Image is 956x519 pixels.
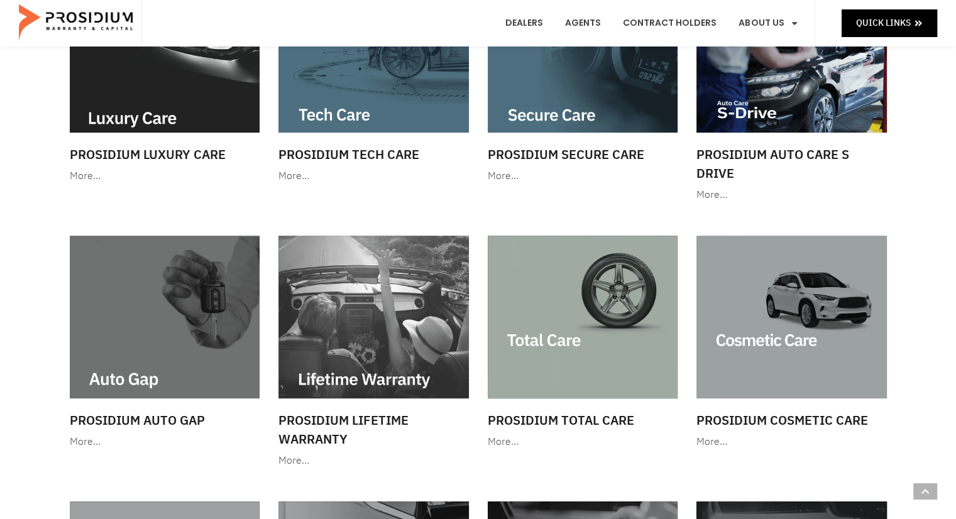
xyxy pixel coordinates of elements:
[272,229,475,476] a: Prosidium Lifetime Warranty More…
[488,167,678,185] div: More…
[488,145,678,164] h3: Prosidium Secure Care
[70,411,260,430] h3: Prosidium Auto Gap
[696,433,887,451] div: More…
[70,145,260,164] h3: Prosidium Luxury Care
[488,433,678,451] div: More…
[856,15,911,31] span: Quick Links
[63,229,266,457] a: Prosidium Auto Gap More…
[690,229,893,457] a: Prosidium Cosmetic Care More…
[278,411,469,449] h3: Prosidium Lifetime Warranty
[70,433,260,451] div: More…
[278,452,469,470] div: More…
[696,145,887,183] h3: Prosidium Auto Care S Drive
[481,229,684,457] a: Prosidium Total Care More…
[278,145,469,164] h3: Prosidium Tech Care
[696,411,887,430] h3: Prosidium Cosmetic Care
[70,167,260,185] div: More…
[696,186,887,204] div: More…
[278,167,469,185] div: More…
[488,411,678,430] h3: Prosidium Total Care
[842,9,937,36] a: Quick Links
